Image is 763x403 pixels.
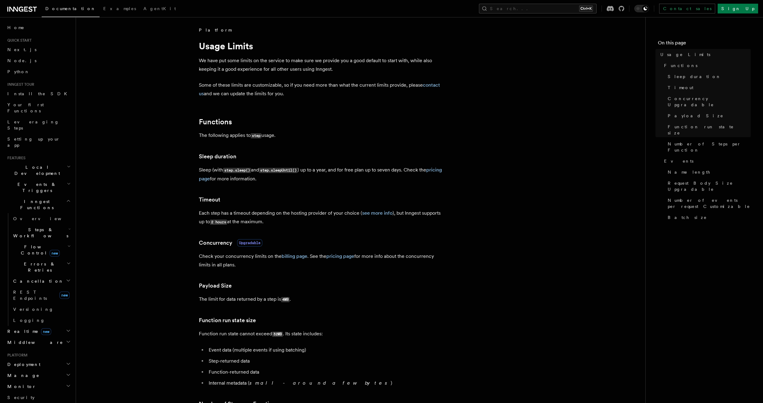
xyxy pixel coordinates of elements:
a: Function run state size [665,121,751,138]
a: Payload Size [665,110,751,121]
a: Events [662,156,751,167]
a: Versioning [11,304,72,315]
a: Functions [199,118,232,126]
span: Logging [13,318,45,323]
a: Sleep duration [199,152,236,161]
p: Check your concurrency limits on the . See the for more info about the concurrency limits in all ... [199,252,444,269]
span: Payload Size [668,113,723,119]
span: Inngest tour [5,82,34,87]
code: step.sleep() [223,168,251,173]
a: Documentation [42,2,100,17]
span: Realtime [5,328,51,334]
span: Events & Triggers [5,181,67,194]
button: Deployment [5,359,72,370]
a: Sleep duration [665,71,751,82]
a: Install the SDK [5,88,72,99]
code: step.sleepUntil() [259,168,298,173]
button: Flow Controlnew [11,241,72,258]
span: Functions [664,62,697,69]
span: Documentation [45,6,96,11]
a: Security [5,392,72,403]
span: Inngest Functions [5,198,66,211]
span: new [41,328,51,335]
button: Toggle dark mode [634,5,649,12]
a: Node.js [5,55,72,66]
kbd: Ctrl+K [579,6,593,12]
span: Upgradable [237,239,262,247]
span: Errors & Retries [11,261,66,273]
span: Steps & Workflows [11,227,68,239]
a: Number of events per request Customizable [665,195,751,212]
button: Manage [5,370,72,381]
span: Flow Control [11,244,67,256]
li: Internal metadata ( ) [207,379,444,387]
span: Request Body Size Upgradable [668,180,751,192]
a: Request Body Size Upgradable [665,178,751,195]
a: Overview [11,213,72,224]
span: REST Endpoints [13,290,47,301]
a: Timeout [199,195,220,204]
p: We have put some limits on the service to make sure we provide you a good default to start with, ... [199,56,444,73]
span: Deployment [5,361,40,367]
a: Function run state size [199,316,256,325]
a: Python [5,66,72,77]
a: Batch size [665,212,751,223]
p: Sleep (with and ) up to a year, and for free plan up to seven days. Check the for more information. [199,166,444,183]
span: Security [7,395,35,400]
span: Your first Functions [7,102,44,113]
a: Usage Limits [658,49,751,60]
button: Events & Triggers [5,179,72,196]
span: Examples [103,6,136,11]
a: Concurrency Upgradable [665,93,751,110]
span: Cancellation [11,278,64,284]
a: Leveraging Steps [5,116,72,134]
p: The limit for data returned by a step is . [199,295,444,304]
code: 4MB [281,297,290,302]
p: Each step has a timeout depending on the hosting provider of your choice ( ), but Inngest support... [199,209,444,226]
div: Inngest Functions [5,213,72,326]
h1: Usage Limits [199,40,444,51]
a: REST Endpointsnew [11,287,72,304]
li: Event data (multiple events if using batching) [207,346,444,354]
span: Name length [668,169,711,175]
button: Errors & Retries [11,258,72,276]
span: new [59,292,70,299]
span: Number of Steps per Function [668,141,751,153]
code: 2 hours [210,220,227,225]
span: Home [7,24,25,31]
h4: On this page [658,39,751,49]
a: Name length [665,167,751,178]
a: Sign Up [718,4,758,13]
p: The following applies to usage. [199,131,444,140]
a: AgentKit [140,2,180,17]
a: Number of Steps per Function [665,138,751,156]
a: Your first Functions [5,99,72,116]
span: Timeout [668,85,693,91]
button: Search...Ctrl+K [479,4,597,13]
button: Inngest Functions [5,196,72,213]
span: new [50,250,60,257]
span: Versioning [13,307,54,312]
li: Function-returned data [207,368,444,376]
span: Manage [5,372,40,379]
a: pricing page [326,253,354,259]
span: Middleware [5,339,63,345]
span: Platform [199,27,231,33]
button: Realtimenew [5,326,72,337]
span: Monitor [5,383,36,390]
button: Steps & Workflows [11,224,72,241]
a: Examples [100,2,140,17]
span: Node.js [7,58,36,63]
li: Step-returned data [207,357,444,365]
a: Timeout [665,82,751,93]
code: step [251,133,261,138]
em: small - around a few bytes [249,380,391,386]
a: Logging [11,315,72,326]
code: 32MB [272,332,283,337]
span: Sleep duration [668,73,721,80]
a: see more info [362,210,393,216]
span: Concurrency Upgradable [668,96,751,108]
span: Quick start [5,38,32,43]
button: Monitor [5,381,72,392]
span: Usage Limits [660,51,710,58]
